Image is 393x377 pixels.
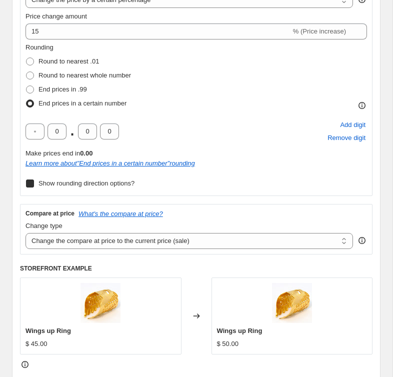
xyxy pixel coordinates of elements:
[20,264,372,272] h6: STOREFRONT EXAMPLE
[357,235,367,245] div: help
[25,209,74,217] h3: Compare at price
[272,283,312,323] img: WingsupRing1_80x.jpg
[25,23,291,39] input: -15
[340,120,365,130] span: Add digit
[25,149,92,157] span: Make prices end in
[25,123,44,139] input: ﹡
[25,222,62,229] span: Change type
[80,149,92,157] b: 0.00
[217,339,238,349] div: $ 50.00
[25,327,71,334] span: Wings up Ring
[78,123,97,139] input: ﹡
[217,327,262,334] span: Wings up Ring
[25,339,47,349] div: $ 45.00
[80,283,120,323] img: WingsupRing1_80x.jpg
[38,85,87,93] span: End prices in .99
[338,118,367,131] button: Add placeholder
[38,99,126,107] span: End prices in a certain number
[326,131,367,144] button: Remove placeholder
[38,71,131,79] span: Round to nearest whole number
[327,133,365,143] span: Remove digit
[25,43,53,51] span: Rounding
[38,57,99,65] span: Round to nearest .01
[25,159,195,167] a: Learn more about"End prices in a certain number"rounding
[25,12,87,20] span: Price change amount
[69,123,75,139] span: .
[25,159,195,167] i: Learn more about " End prices in a certain number " rounding
[100,123,119,139] input: ﹡
[78,210,163,217] button: What's the compare at price?
[47,123,66,139] input: ﹡
[293,27,346,35] span: % (Price increase)
[38,179,134,187] span: Show rounding direction options?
